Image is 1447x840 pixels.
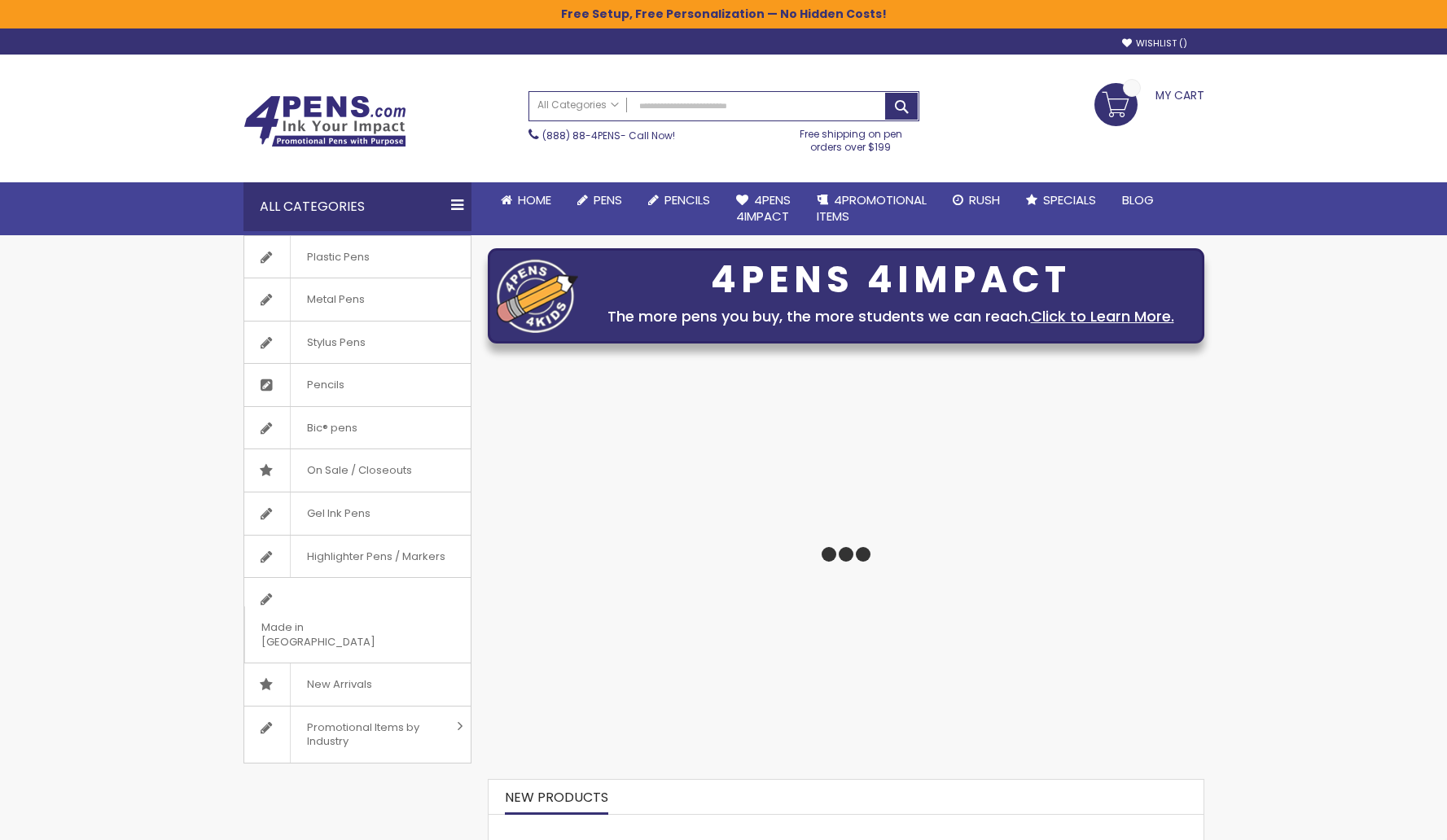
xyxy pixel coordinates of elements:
a: Bic® pens [244,407,471,449]
span: Bic® pens [290,407,374,449]
span: Plastic Pens [290,236,386,278]
a: Pencils [244,364,471,406]
a: The Barton Custom Pens Special Offer [489,822,717,836]
span: - Call Now! [542,129,675,142]
span: Gel Ink Pens [290,492,387,535]
span: All Categories [537,98,619,112]
div: Free shipping on pen orders over $199 [783,121,919,154]
span: Rush [969,191,1000,208]
div: 4PENS 4IMPACT [586,263,1195,297]
span: On Sale / Closeouts [290,449,428,492]
a: Rush [940,182,1013,218]
span: New Products [505,788,608,807]
a: (888) 88-4PENS [542,129,620,142]
span: New Arrivals [290,663,388,706]
img: 4Pens Custom Pens and Promotional Products [243,95,406,147]
a: All Categories [529,92,627,119]
a: Wishlist [1122,37,1187,50]
a: Home [488,182,564,218]
a: Plastic Pens [244,236,471,278]
a: Highlighter Pens / Markers [244,536,471,578]
span: 4Pens 4impact [736,191,791,225]
a: Stylus Pens [244,322,471,364]
a: Specials [1013,182,1109,218]
span: Blog [1122,191,1154,208]
a: Pens [564,182,635,218]
a: Blog [1109,182,1167,218]
a: Click to Learn More. [1031,306,1174,326]
span: Pens [594,191,622,208]
div: All Categories [243,182,471,231]
span: Promotional Items by Industry [290,707,451,763]
span: Metal Pens [290,278,381,321]
a: New Arrivals [244,663,471,706]
a: On Sale / Closeouts [244,449,471,492]
a: 4PROMOTIONALITEMS [804,182,940,235]
a: Metal Pens [244,278,471,321]
a: Custom Soft Touch Metal Pen - Stylus Top [734,822,985,836]
span: Pencils [290,364,361,406]
img: four_pen_logo.png [497,259,578,333]
a: Made in [GEOGRAPHIC_DATA] [244,578,471,663]
div: The more pens you buy, the more students we can reach. [586,305,1195,328]
span: 4PROMOTIONAL ITEMS [817,191,927,225]
span: Specials [1043,191,1096,208]
span: Home [518,191,551,208]
span: Pencils [664,191,710,208]
span: Highlighter Pens / Markers [290,536,462,578]
a: Pencils [635,182,723,218]
a: 4Pens4impact [723,182,804,235]
a: Promotional Items by Industry [244,707,471,763]
span: Stylus Pens [290,322,382,364]
span: Made in [GEOGRAPHIC_DATA] [244,606,430,663]
a: Gel Ink Pens [244,492,471,535]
